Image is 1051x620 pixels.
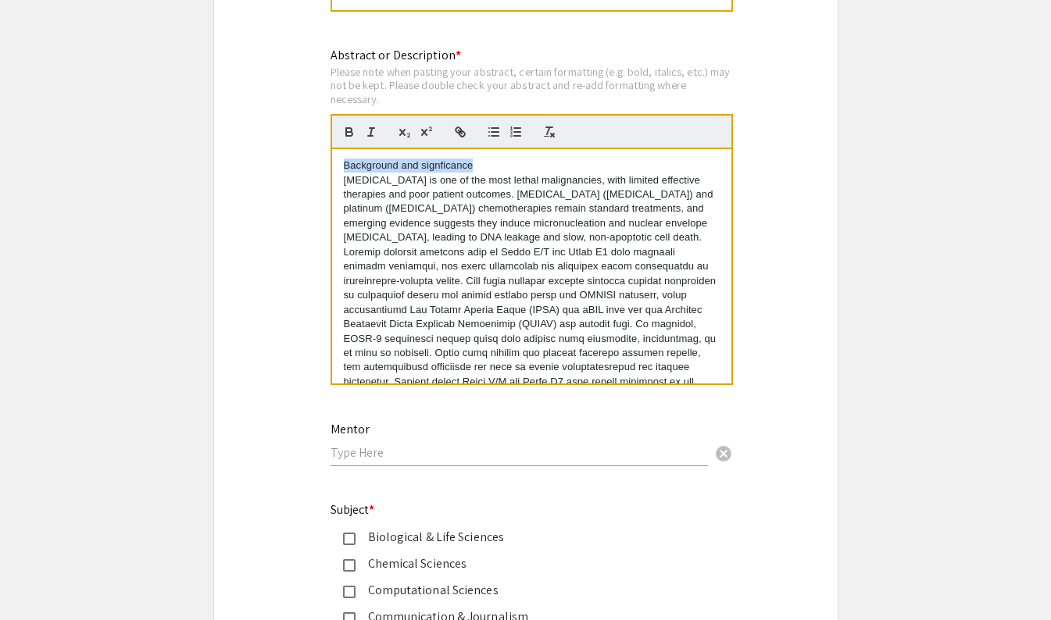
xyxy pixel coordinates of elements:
[356,528,684,547] div: Biological & Life Sciences
[708,436,739,468] button: Clear
[331,444,708,461] input: Type Here
[356,554,684,573] div: Chemical Sciences
[344,245,720,490] p: Loremip dolorsit ametcons adip el Seddo E/T inc Utlab E1 dolo magnaali enimadm veniamqui, nos exe...
[331,47,461,63] mat-label: Abstract or Description
[331,501,375,518] mat-label: Subject
[344,159,720,173] p: Background and signficance
[331,421,370,437] mat-label: Mentor
[331,65,733,106] div: Please note when pasting your abstract, certain formatting (e.g. bold, italics, etc.) may not be ...
[714,444,733,463] span: cancel
[12,550,66,608] iframe: Chat
[356,581,684,600] div: Computational Sciences
[344,173,720,245] p: [MEDICAL_DATA] is one of the most lethal malignancies, with limited effective therapies and poor ...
